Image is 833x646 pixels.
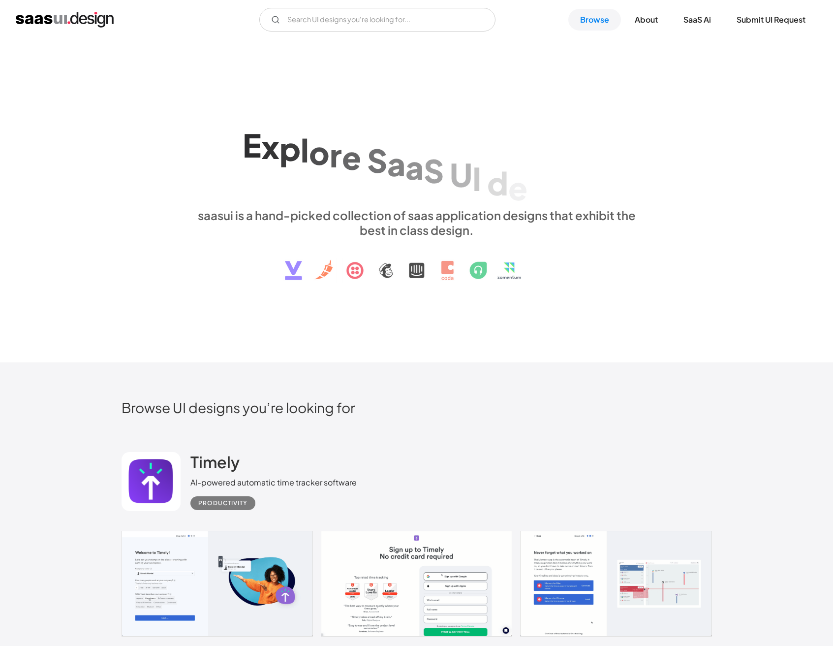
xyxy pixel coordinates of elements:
[190,123,643,198] h1: Explore SaaS UI design patterns & interactions.
[487,164,508,202] div: d
[259,8,495,32] form: Email Form
[243,126,261,164] div: E
[672,9,723,31] a: SaaS Ai
[279,129,301,167] div: p
[16,12,114,28] a: home
[309,133,330,171] div: o
[122,399,712,416] h2: Browse UI designs you’re looking for
[259,8,495,32] input: Search UI designs you're looking for...
[387,144,405,182] div: a
[261,128,279,165] div: x
[450,156,472,194] div: U
[472,160,481,197] div: I
[190,477,357,488] div: AI-powered automatic time tracker software
[568,9,621,31] a: Browse
[508,168,527,206] div: e
[367,141,387,179] div: S
[190,452,240,477] a: Timely
[190,208,643,237] div: saasui is a hand-picked collection of saas application designs that exhibit the best in class des...
[301,131,309,169] div: l
[424,152,444,190] div: S
[405,148,424,186] div: a
[198,497,247,509] div: Productivity
[330,136,342,174] div: r
[268,237,566,289] img: text, icon, saas logo
[725,9,817,31] a: Submit UI Request
[190,452,240,472] h2: Timely
[342,138,361,176] div: e
[623,9,670,31] a: About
